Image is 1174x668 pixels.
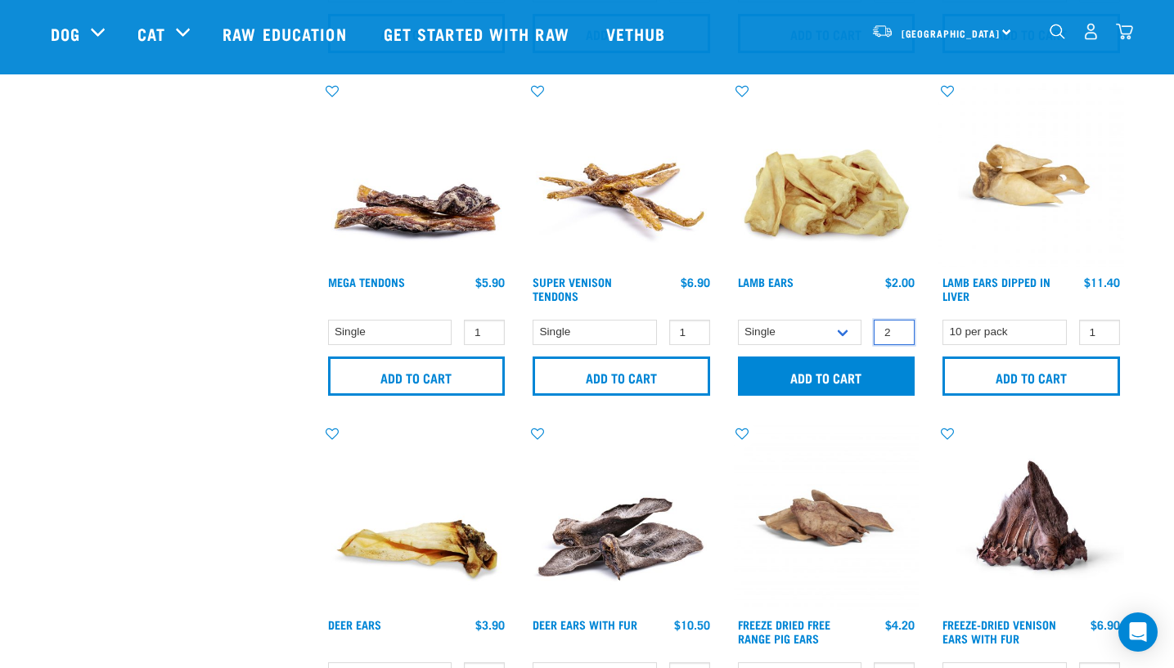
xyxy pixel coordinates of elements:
a: Mega Tendons [328,279,405,285]
div: $2.00 [885,276,915,289]
img: Pile Of Lamb Ears Treat For Pets [734,83,920,268]
div: $10.50 [674,618,710,631]
a: Get started with Raw [367,1,590,66]
div: $11.40 [1084,276,1120,289]
img: Pigs Ears [734,425,920,611]
a: Super Venison Tendons [533,279,612,298]
img: 1295 Mega Tendons 01 [324,83,510,268]
img: Lamb Ear Dipped Liver [938,83,1124,268]
img: home-icon-1@2x.png [1050,24,1065,39]
input: Add to cart [533,356,710,396]
input: 1 [464,320,505,345]
div: $3.90 [475,618,505,631]
a: Dog [51,21,80,46]
a: Freeze-Dried Venison Ears with Fur [942,621,1056,640]
a: Cat [137,21,165,46]
a: Lamb Ears [738,279,794,285]
img: user.png [1082,23,1100,40]
img: van-moving.png [871,24,893,38]
div: Open Intercom Messenger [1118,612,1158,652]
a: Lamb Ears Dipped in Liver [942,279,1050,298]
div: $6.90 [1091,618,1120,631]
img: 1286 Super Tendons 01 [529,83,714,268]
input: Add to cart [738,356,915,396]
img: home-icon@2x.png [1116,23,1133,40]
input: Add to cart [942,356,1120,396]
a: Deer Ears with Fur [533,621,637,627]
a: Deer Ears [328,621,381,627]
span: [GEOGRAPHIC_DATA] [902,30,1001,36]
div: $4.20 [885,618,915,631]
input: 1 [669,320,710,345]
img: Pile Of Furry Deer Ears For Pets [529,425,714,611]
a: Freeze Dried Free Range Pig Ears [738,621,830,640]
input: 1 [874,320,915,345]
div: $6.90 [681,276,710,289]
a: Raw Education [206,1,367,66]
img: Raw Essentials Freeze Dried Deer Ears With Fur [938,425,1124,611]
input: Add to cart [328,356,506,396]
div: $5.90 [475,276,505,289]
a: Vethub [590,1,686,66]
img: A Deer Ear Treat For Pets [324,425,510,611]
input: 1 [1079,320,1120,345]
